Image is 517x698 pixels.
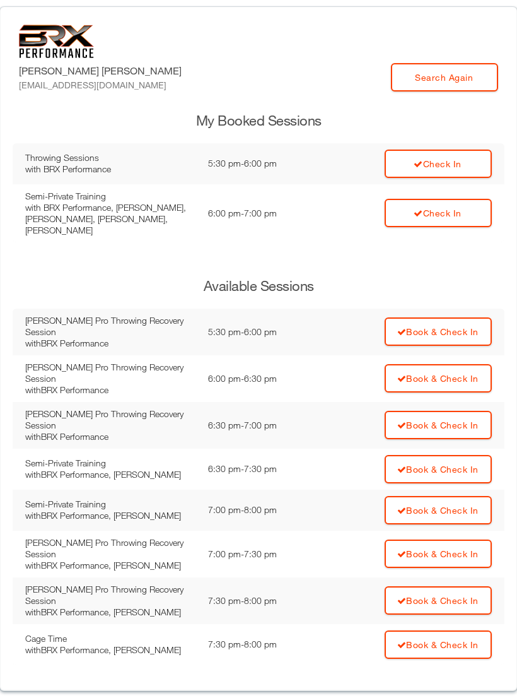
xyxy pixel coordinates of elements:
a: Book & Check In [385,317,492,346]
div: with BRX Performance, [PERSON_NAME] [25,469,195,480]
h3: My Booked Sessions [13,111,504,131]
div: with BRX Performance [25,163,195,175]
td: 6:00 pm - 7:00 pm [202,184,320,242]
div: [PERSON_NAME] Pro Throwing Recovery Session [25,584,195,606]
div: with BRX Performance, [PERSON_NAME] [25,606,195,618]
td: 7:00 pm - 7:30 pm [202,531,320,577]
div: with BRX Performance [25,384,195,396]
div: Semi-Private Training [25,499,195,510]
td: 5:30 pm - 6:00 pm [202,309,320,355]
div: with BRX Performance [25,431,195,442]
a: Book & Check In [385,630,492,659]
div: [PERSON_NAME] Pro Throwing Recovery Session [25,408,195,431]
div: [PERSON_NAME] Pro Throwing Recovery Session [25,362,195,384]
td: 7:30 pm - 8:00 pm [202,624,320,665]
a: Search Again [391,63,498,92]
div: with BRX Performance, [PERSON_NAME] [25,644,195,656]
a: Book & Check In [385,455,492,483]
img: 6f7da32581c89ca25d665dc3aae533e4f14fe3ef_original.svg [19,25,94,58]
a: Book & Check In [385,586,492,615]
td: 6:30 pm - 7:00 pm [202,402,320,449]
a: Check In [385,199,492,227]
h3: Available Sessions [13,276,504,296]
div: with BRX Performance, [PERSON_NAME] [25,560,195,571]
td: 7:30 pm - 8:00 pm [202,577,320,624]
td: 7:00 pm - 8:00 pm [202,490,320,531]
div: [PERSON_NAME] Pro Throwing Recovery Session [25,537,195,560]
td: 6:30 pm - 7:30 pm [202,449,320,490]
label: [PERSON_NAME] [PERSON_NAME] [19,63,182,92]
div: Cage Time [25,633,195,644]
div: Semi-Private Training [25,458,195,469]
div: with BRX Performance [25,338,195,349]
div: Semi-Private Training [25,191,195,202]
div: with BRX Performance, [PERSON_NAME], [PERSON_NAME], [PERSON_NAME], [PERSON_NAME] [25,202,195,236]
div: [EMAIL_ADDRESS][DOMAIN_NAME] [19,78,182,92]
a: Check In [385,150,492,178]
div: Throwing Sessions [25,152,195,163]
td: 6:00 pm - 6:30 pm [202,355,320,402]
a: Book & Check In [385,364,492,393]
td: 5:30 pm - 6:00 pm [202,143,320,184]
div: [PERSON_NAME] Pro Throwing Recovery Session [25,315,195,338]
a: Book & Check In [385,411,492,439]
a: Book & Check In [385,496,492,524]
div: with BRX Performance, [PERSON_NAME] [25,510,195,521]
a: Book & Check In [385,540,492,568]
